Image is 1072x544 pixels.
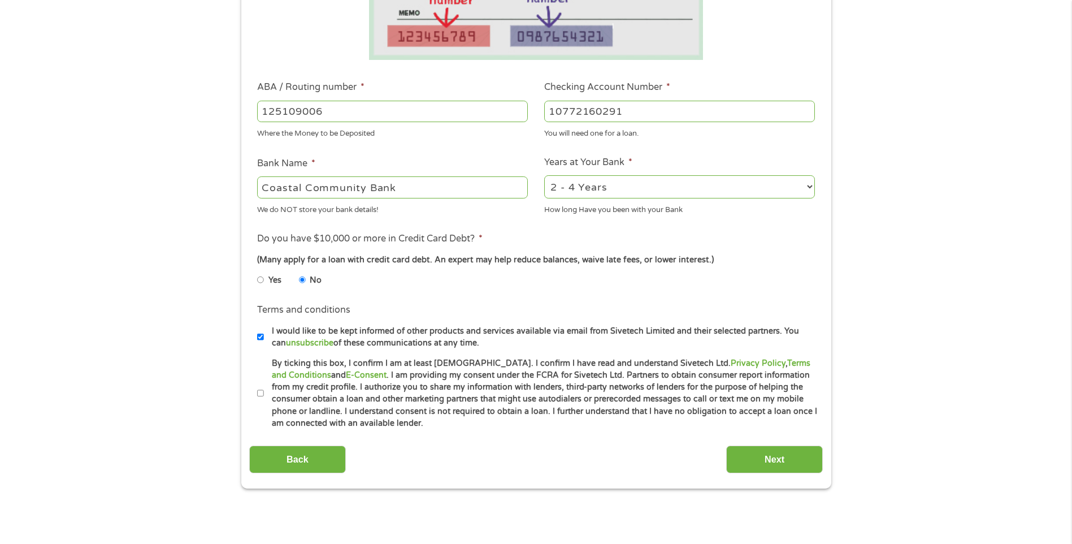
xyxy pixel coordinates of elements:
a: unsubscribe [286,338,333,348]
input: Back [249,446,346,473]
div: How long Have you been with your Bank [544,200,815,215]
a: Privacy Policy [731,359,785,368]
label: I would like to be kept informed of other products and services available via email from Sivetech... [264,325,818,349]
div: Where the Money to be Deposited [257,124,528,140]
input: 345634636 [544,101,815,122]
a: Terms and Conditions [272,359,810,380]
label: ABA / Routing number [257,81,364,93]
div: (Many apply for a loan with credit card debt. An expert may help reduce balances, waive late fees... [257,254,814,266]
a: E-Consent [346,370,387,380]
label: Years at Your Bank [544,157,632,169]
label: Terms and conditions [257,304,350,316]
div: We do NOT store your bank details! [257,200,528,215]
label: Bank Name [257,158,315,170]
div: You will need one for a loan. [544,124,815,140]
label: No [310,274,322,287]
label: Do you have $10,000 or more in Credit Card Debt? [257,233,483,245]
label: Checking Account Number [544,81,670,93]
input: Next [726,446,823,473]
label: Yes [268,274,281,287]
label: By ticking this box, I confirm I am at least [DEMOGRAPHIC_DATA]. I confirm I have read and unders... [264,357,818,430]
input: 263177916 [257,101,528,122]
